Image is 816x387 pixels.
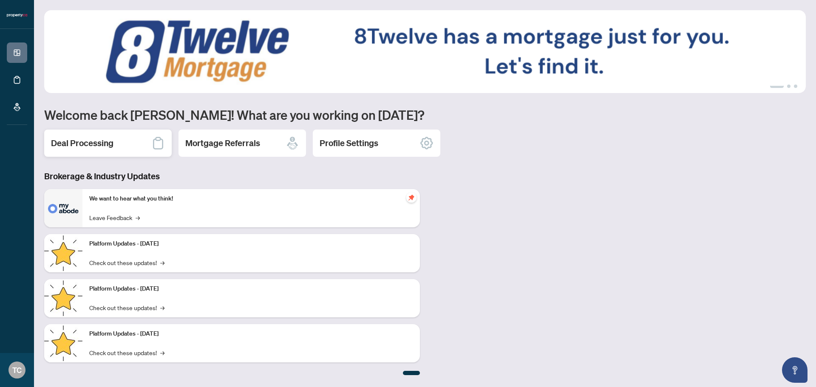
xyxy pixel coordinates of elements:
[89,329,413,339] p: Platform Updates - [DATE]
[160,258,164,267] span: →
[89,303,164,312] a: Check out these updates!→
[136,213,140,222] span: →
[320,137,378,149] h2: Profile Settings
[44,234,82,272] img: Platform Updates - July 21, 2025
[44,279,82,317] img: Platform Updates - July 8, 2025
[787,85,790,88] button: 2
[44,170,420,182] h3: Brokerage & Industry Updates
[44,10,806,93] img: Slide 0
[160,303,164,312] span: →
[7,13,27,18] img: logo
[185,137,260,149] h2: Mortgage Referrals
[160,348,164,357] span: →
[44,189,82,227] img: We want to hear what you think!
[89,239,413,249] p: Platform Updates - [DATE]
[89,348,164,357] a: Check out these updates!→
[89,258,164,267] a: Check out these updates!→
[406,192,416,203] span: pushpin
[89,284,413,294] p: Platform Updates - [DATE]
[44,324,82,362] img: Platform Updates - June 23, 2025
[782,357,807,383] button: Open asap
[12,364,22,376] span: TC
[770,85,784,88] button: 1
[44,107,806,123] h1: Welcome back [PERSON_NAME]! What are you working on [DATE]?
[51,137,113,149] h2: Deal Processing
[89,194,413,203] p: We want to hear what you think!
[794,85,797,88] button: 3
[89,213,140,222] a: Leave Feedback→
